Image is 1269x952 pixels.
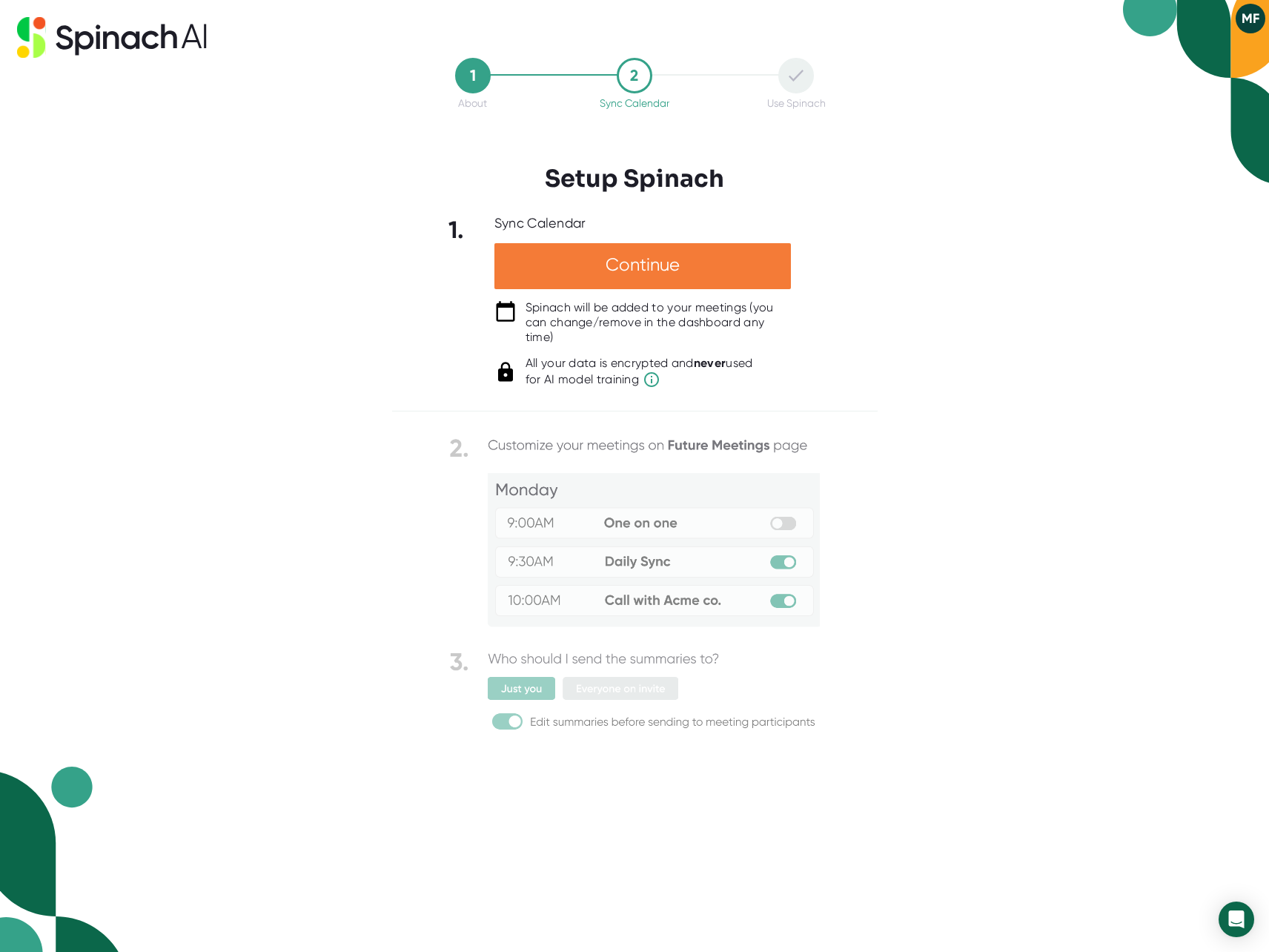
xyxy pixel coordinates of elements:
[617,58,652,93] div: 2
[1219,902,1254,937] div: Open Intercom Messenger
[767,97,826,109] div: Use Spinach
[1236,4,1265,33] button: MF
[494,243,791,289] div: Continue
[455,58,491,93] div: 1
[545,165,724,193] h3: Setup Spinach
[448,216,465,244] b: 1.
[526,356,753,389] div: All your data is encrypted and used
[458,97,487,109] div: About
[494,215,586,232] div: Sync Calendar
[600,97,669,109] div: Sync Calendar
[694,356,726,370] b: never
[449,434,820,736] img: Following steps give you control of meetings that spinach can join
[526,371,753,389] span: for AI model training
[526,300,791,345] div: Spinach will be added to your meetings (you can change/remove in the dashboard any time)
